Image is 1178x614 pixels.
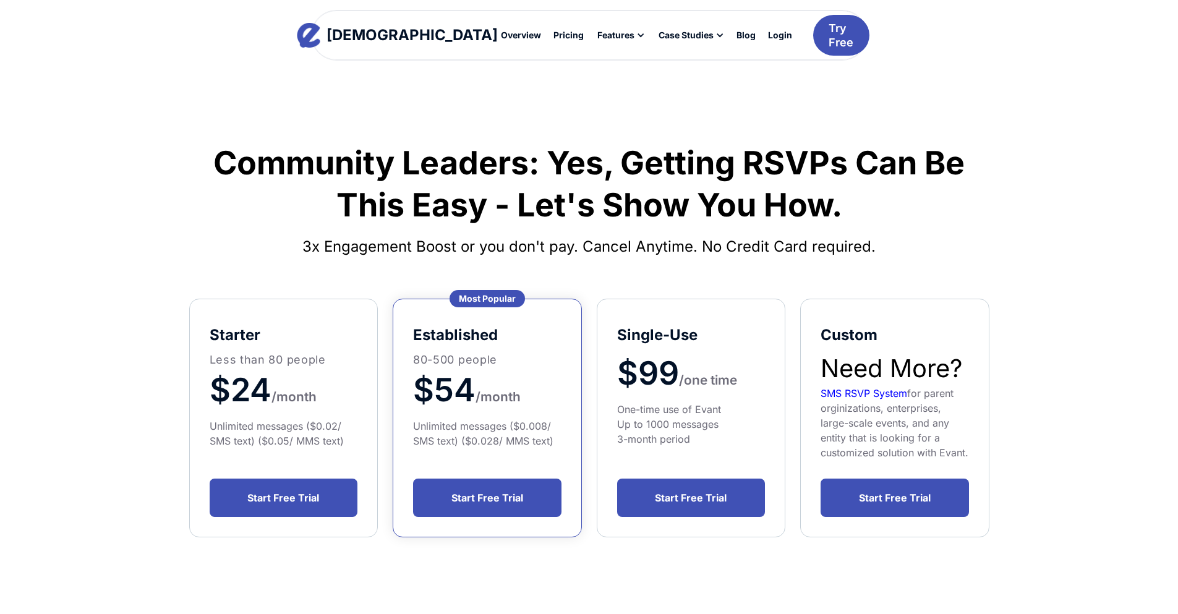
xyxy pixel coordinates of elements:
[210,479,358,517] a: Start Free Trial
[547,25,590,46] a: Pricing
[413,419,561,448] div: Unlimited messages ($0.008/ SMS text) ($0.028/ MMS text)
[501,31,541,40] div: Overview
[768,31,792,40] div: Login
[821,387,907,399] a: SMS RSVP System
[617,354,679,393] span: $99
[553,31,584,40] div: Pricing
[210,325,358,345] h5: starter
[762,25,798,46] a: Login
[495,25,547,46] a: Overview
[450,290,525,307] div: Most Popular
[730,25,762,46] a: Blog
[679,372,737,388] span: /one time
[480,389,521,404] span: month
[413,479,561,517] a: Start Free Trial
[309,23,486,48] a: home
[617,479,766,517] a: Start Free Trial
[210,419,358,448] div: Unlimited messages ($0.02/ SMS text) ($0.05/ MMS text)
[480,370,521,409] a: month
[821,325,969,345] h5: Custom
[210,351,358,368] p: Less than 80 people
[829,21,853,50] div: Try Free
[476,389,480,404] span: /
[413,325,561,345] h5: established
[189,232,989,262] h4: 3x Engagement Boost or you don't pay. Cancel Anytime. No Credit Card required.
[813,15,869,56] a: Try Free
[821,351,969,386] h2: Need More?
[271,389,317,404] span: /month
[327,28,498,43] div: [DEMOGRAPHIC_DATA]
[413,370,476,409] span: $54
[821,386,969,460] div: for parent orginizations, enterprises, large-scale events, and any entity that is looking for a c...
[413,351,561,368] p: 80-500 people
[590,25,651,46] div: Features
[651,25,730,46] div: Case Studies
[617,402,766,446] div: One-time use of Evant Up to 1000 messages 3-month period
[617,325,766,345] h5: Single-Use
[597,31,634,40] div: Features
[821,479,969,517] a: Start Free Trial
[659,31,714,40] div: Case Studies
[736,31,756,40] div: Blog
[210,370,271,409] span: $24
[189,142,989,226] h1: Community Leaders: Yes, Getting RSVPs Can Be This Easy - Let's Show You How.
